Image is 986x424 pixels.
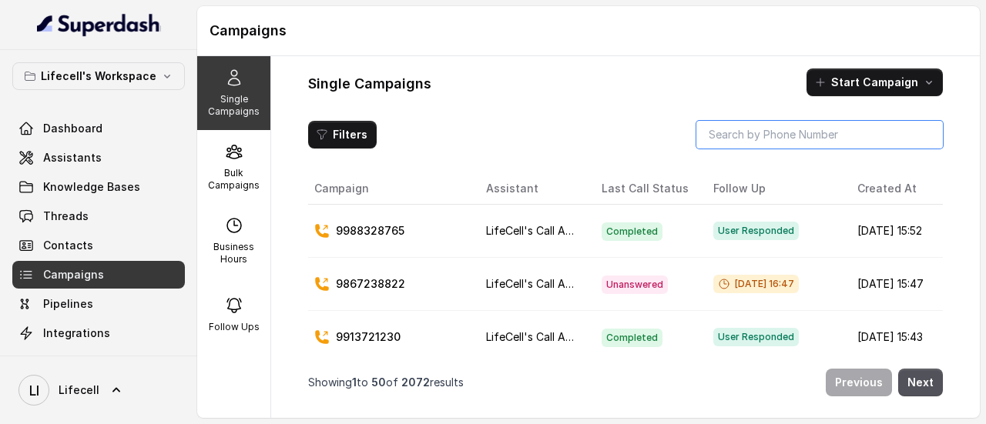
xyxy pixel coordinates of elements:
[210,18,968,43] h1: Campaigns
[713,222,799,240] span: User Responded
[701,173,845,205] th: Follow Up
[308,173,474,205] th: Campaign
[209,321,260,333] p: Follow Ups
[12,290,185,318] a: Pipelines
[43,150,102,165] span: Assistants
[336,329,401,345] p: 9913721230
[589,173,701,205] th: Last Call Status
[336,276,405,292] p: 9867238822
[826,369,892,396] button: Previous
[308,121,377,149] button: Filters
[43,296,93,312] span: Pipelines
[59,382,99,398] span: Lifecell
[43,209,89,224] span: Threads
[12,232,185,259] a: Contacts
[845,205,937,258] td: [DATE] 15:52
[41,67,156,85] p: Lifecell's Workspace
[12,369,185,412] a: Lifecell
[336,223,404,239] p: 9988328765
[203,241,264,265] p: Business Hours
[371,376,386,389] span: 50
[37,12,161,37] img: light.svg
[12,349,185,376] a: API Settings
[12,144,185,172] a: Assistants
[12,202,185,230] a: Threads
[898,369,943,396] button: Next
[203,93,264,118] p: Single Campaigns
[474,173,589,205] th: Assistant
[12,319,185,347] a: Integrations
[602,329,662,347] span: Completed
[401,376,430,389] span: 2072
[486,224,605,237] span: LifeCell's Call Assistant
[12,173,185,201] a: Knowledge Bases
[713,328,799,346] span: User Responded
[12,115,185,142] a: Dashboard
[43,121,102,136] span: Dashboard
[602,222,662,241] span: Completed
[43,355,110,370] span: API Settings
[845,311,937,364] td: [DATE] 15:43
[807,68,943,96] button: Start Campaign
[308,375,464,390] p: Showing to of results
[43,267,104,282] span: Campaigns
[43,326,110,341] span: Integrations
[203,167,264,192] p: Bulk Campaigns
[713,275,799,293] span: [DATE] 16:47
[845,173,937,205] th: Created At
[308,359,943,406] nav: Pagination
[352,376,357,389] span: 1
[29,382,39,399] text: LI
[308,72,431,96] h1: Single Campaigns
[43,179,140,195] span: Knowledge Bases
[12,62,185,90] button: Lifecell's Workspace
[12,261,185,289] a: Campaigns
[43,238,93,253] span: Contacts
[486,330,605,343] span: LifeCell's Call Assistant
[845,258,937,311] td: [DATE] 15:47
[696,121,943,149] input: Search by Phone Number
[602,275,668,294] span: Unanswered
[486,277,605,290] span: LifeCell's Call Assistant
